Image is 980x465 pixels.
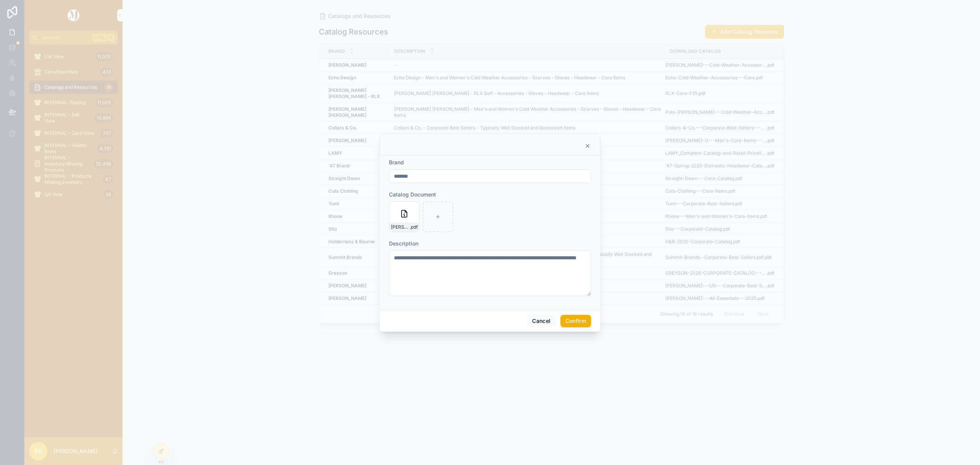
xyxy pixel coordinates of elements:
[389,159,404,165] span: Brand
[527,315,555,327] button: Cancel
[560,315,591,327] button: Confirm
[391,224,410,230] span: [PERSON_NAME]---Cold-Weather-Accessories---Men's-and-Women's-Core
[410,224,418,230] span: .pdf
[389,191,436,198] span: Catalog Document
[389,240,418,247] span: Description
